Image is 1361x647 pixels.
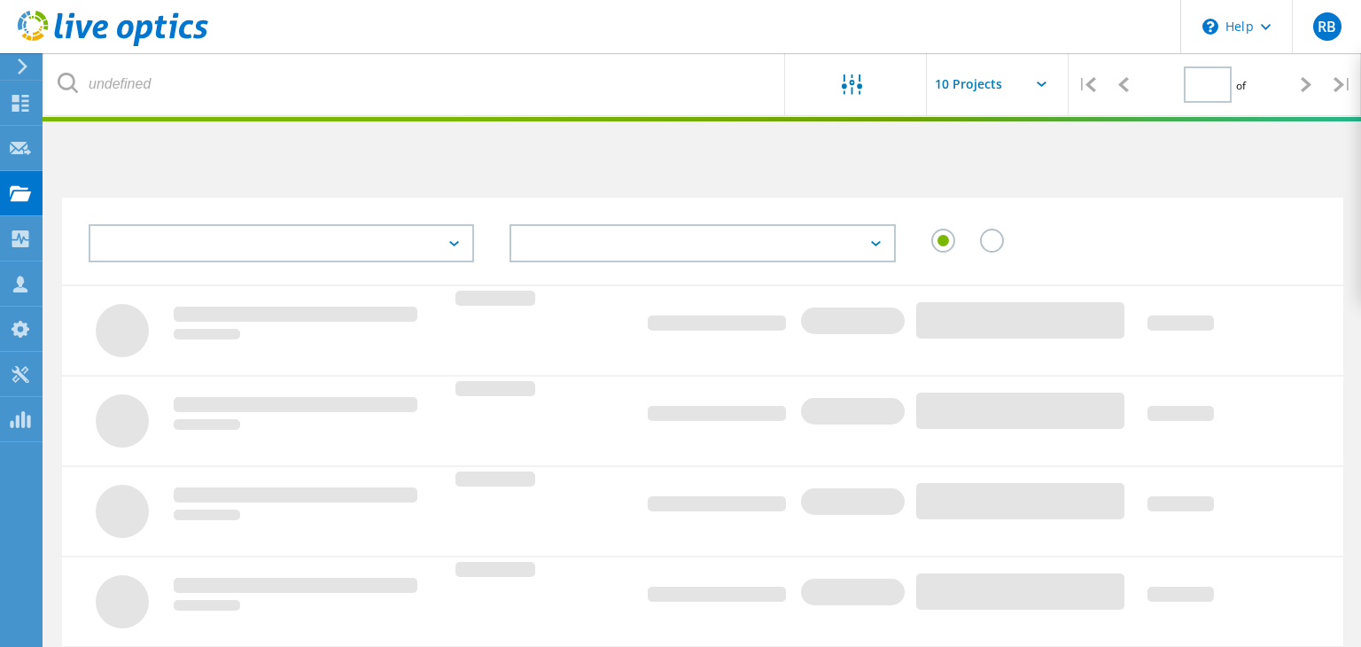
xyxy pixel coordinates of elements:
span: RB [1318,19,1336,34]
input: undefined [44,53,786,115]
svg: \n [1202,19,1218,35]
div: | [1325,53,1361,116]
span: of [1236,78,1246,93]
a: Live Optics Dashboard [18,37,208,50]
div: | [1069,53,1105,116]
